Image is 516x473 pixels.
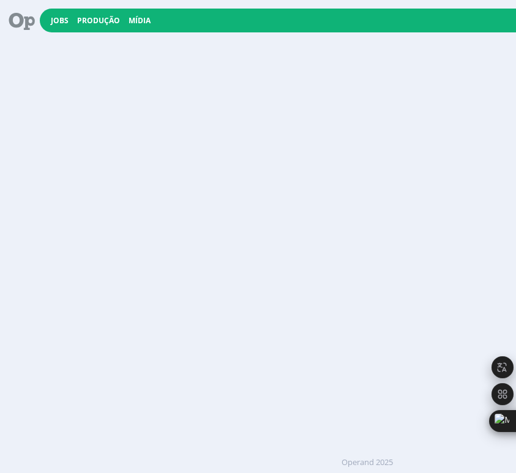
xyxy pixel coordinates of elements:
a: Jobs [51,15,69,26]
button: Mídia [125,16,154,26]
a: Produção [77,15,120,26]
a: Mídia [129,15,151,26]
button: Produção [73,16,124,26]
button: Jobs [47,16,72,26]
